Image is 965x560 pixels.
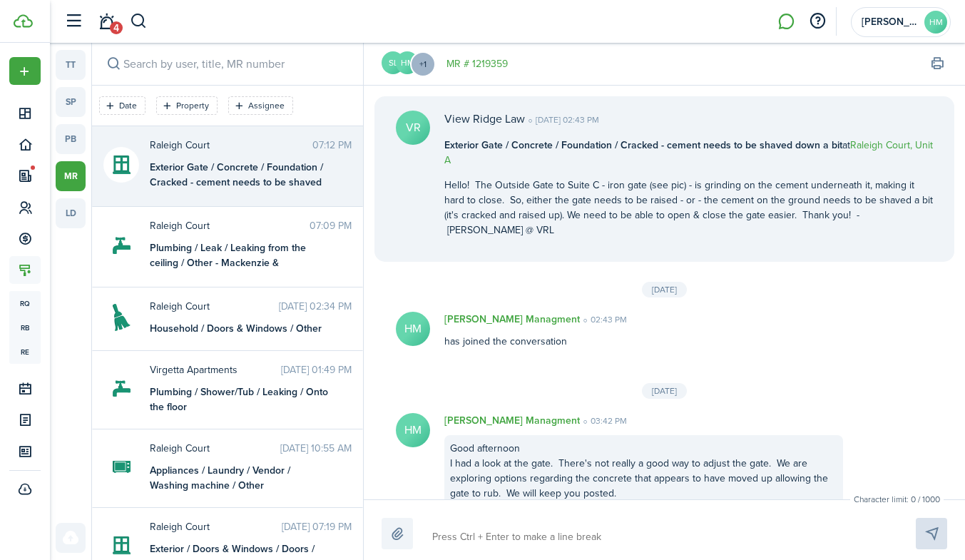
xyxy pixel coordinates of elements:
[113,228,131,263] img: Plumbing
[130,9,148,34] button: Search
[446,56,508,71] a: MR # 1219359
[396,413,430,447] avatar-text: HM
[419,51,436,77] button: Open menu
[150,463,328,493] div: Appliances / Laundry / Vendor / Washing machine / Other
[396,312,430,346] avatar-text: HM
[9,291,41,315] a: rq
[444,413,580,428] p: [PERSON_NAME] Managment
[103,54,123,74] button: Search
[56,124,86,154] a: pb
[280,441,352,456] time: [DATE] 10:55 AM
[430,312,857,349] div: has joined the conversation
[56,50,86,80] a: tt
[228,96,293,115] filter-tag: Open filter
[642,282,687,297] div: [DATE]
[150,519,282,534] span: Raleigh Court
[279,299,352,314] time: [DATE] 02:34 PM
[150,385,328,414] div: Plumbing / Shower/Tub / Leaking / Onto the floor
[92,43,363,85] input: search
[113,371,131,407] img: Plumbing
[60,8,87,35] button: Open sidebar
[14,14,33,28] img: TenantCloud
[56,198,86,228] a: ld
[396,51,419,74] avatar-text: HM
[113,147,131,183] img: Exterior
[281,362,352,377] time: [DATE] 01:49 PM
[444,435,843,536] div: Good afternoon I had a look at the gate. There's not really a good way to adjust the gate. We are...
[150,160,328,192] div: Exterior Gate / Concrete / Foundation / Cracked - cement needs to be shaved down a bit
[525,113,599,126] time: [DATE] 02:43 PM
[862,17,919,27] span: Halfon Managment
[444,138,842,153] b: Exterior Gate / Concrete / Foundation / Cracked - cement needs to be shaved down a bit
[113,300,131,335] img: Household
[56,161,86,191] a: mr
[56,87,86,117] a: sp
[444,138,933,168] a: Raleigh Court, Unit A
[444,138,933,168] p: at
[396,111,430,145] avatar-text: VR
[150,138,312,153] span: Raleigh Court
[248,99,285,112] filter-tag-label: Assignee
[850,493,944,506] small: Character limit: 0 / 1000
[150,362,281,377] span: Virgetta Apartments
[150,299,279,314] span: Raleigh Court
[805,9,829,34] button: Open resource center
[150,321,328,336] div: Household / Doors & Windows / Other
[176,99,209,112] filter-tag-label: Property
[580,313,627,326] time: 02:43 PM
[444,312,580,327] p: [PERSON_NAME] Managment
[282,519,352,534] time: [DATE] 07:19 PM
[150,240,328,273] div: Plumbing / Leak / Leaking from the ceiling / Other - Mackenzie & [PERSON_NAME]'s office ceiling; ...
[642,383,687,399] div: [DATE]
[9,340,41,364] a: re
[9,57,41,85] button: Open menu
[113,449,131,485] img: Appliances
[156,96,218,115] filter-tag: Open filter
[580,414,627,427] time: 03:42 PM
[99,96,145,115] filter-tag: Open filter
[110,21,123,34] span: 4
[924,11,947,34] avatar-text: HM
[927,54,947,74] button: Print
[410,51,436,77] menu-trigger: +1
[93,4,120,40] a: Notifications
[310,218,352,233] time: 07:09 PM
[150,218,310,233] span: Raleigh Court
[444,178,933,238] p: Hello! The Outside Gate to Suite C - iron gate (see pic) - is grinding on the cement underneath i...
[444,111,525,128] p: View Ridge Law
[312,138,352,153] time: 07:12 PM
[119,99,137,112] filter-tag-label: Date
[150,441,280,456] span: Raleigh Court
[382,51,404,74] avatar-text: SL
[9,315,41,340] a: rb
